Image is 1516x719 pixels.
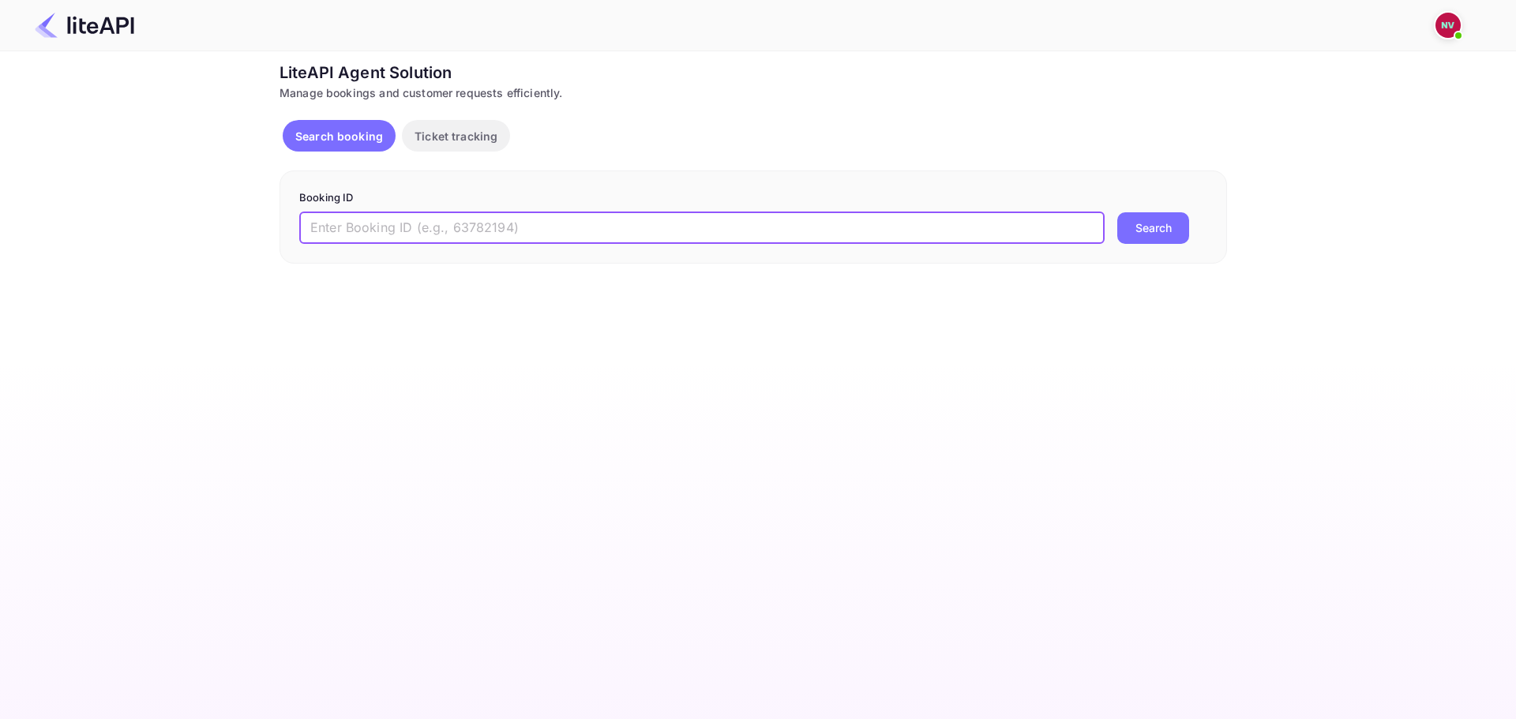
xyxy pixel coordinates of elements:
[415,128,497,144] p: Ticket tracking
[1435,13,1461,38] img: Nicholas Valbusa
[35,13,134,38] img: LiteAPI Logo
[280,84,1227,101] div: Manage bookings and customer requests efficiently.
[299,190,1207,206] p: Booking ID
[1117,212,1189,244] button: Search
[299,212,1105,244] input: Enter Booking ID (e.g., 63782194)
[280,61,1227,84] div: LiteAPI Agent Solution
[295,128,383,144] p: Search booking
